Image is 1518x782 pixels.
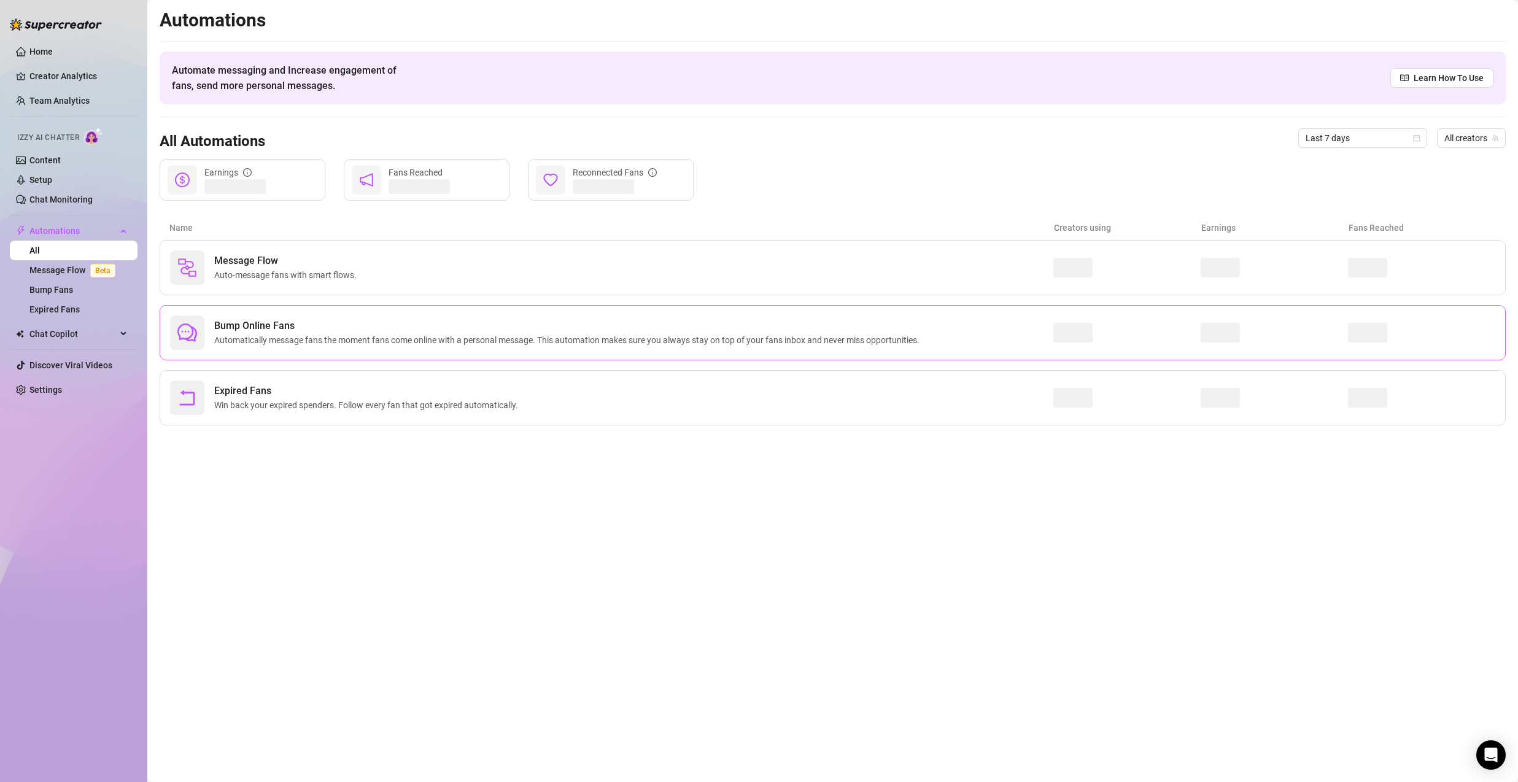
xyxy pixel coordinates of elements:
[177,388,197,408] span: rollback
[90,264,115,277] span: Beta
[214,398,523,412] span: Win back your expired spenders. Follow every fan that got expired automatically.
[29,66,128,86] a: Creator Analytics
[1492,134,1499,142] span: team
[17,132,79,144] span: Izzy AI Chatter
[389,168,443,177] span: Fans Reached
[648,168,657,177] span: info-circle
[1413,134,1420,142] span: calendar
[204,166,252,179] div: Earnings
[214,319,924,333] span: Bump Online Fans
[29,385,62,395] a: Settings
[29,155,61,165] a: Content
[359,172,374,187] span: notification
[175,172,190,187] span: dollar
[29,265,120,275] a: Message FlowBeta
[29,324,117,344] span: Chat Copilot
[1476,740,1506,770] div: Open Intercom Messenger
[169,221,1054,234] article: Name
[29,96,90,106] a: Team Analytics
[29,285,73,295] a: Bump Fans
[1306,129,1420,147] span: Last 7 days
[543,172,558,187] span: heart
[84,127,103,145] img: AI Chatter
[214,268,362,282] span: Auto-message fans with smart flows.
[1201,221,1349,234] article: Earnings
[1444,129,1498,147] span: All creators
[573,166,657,179] div: Reconnected Fans
[1349,221,1496,234] article: Fans Reached
[29,360,112,370] a: Discover Viral Videos
[214,384,523,398] span: Expired Fans
[1390,68,1493,88] a: Learn How To Use
[177,323,197,343] span: comment
[29,195,93,204] a: Chat Monitoring
[16,226,26,236] span: thunderbolt
[1054,221,1201,234] article: Creators using
[160,9,1506,32] h2: Automations
[214,254,362,268] span: Message Flow
[177,258,197,277] img: svg%3e
[29,47,53,56] a: Home
[16,330,24,338] img: Chat Copilot
[1400,74,1409,82] span: read
[29,221,117,241] span: Automations
[10,18,102,31] img: logo-BBDzfeDw.svg
[1414,71,1484,85] span: Learn How To Use
[29,175,52,185] a: Setup
[243,168,252,177] span: info-circle
[172,63,408,93] span: Automate messaging and Increase engagement of fans, send more personal messages.
[29,246,40,255] a: All
[160,132,265,152] h3: All Automations
[29,304,80,314] a: Expired Fans
[214,333,924,347] span: Automatically message fans the moment fans come online with a personal message. This automation m...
